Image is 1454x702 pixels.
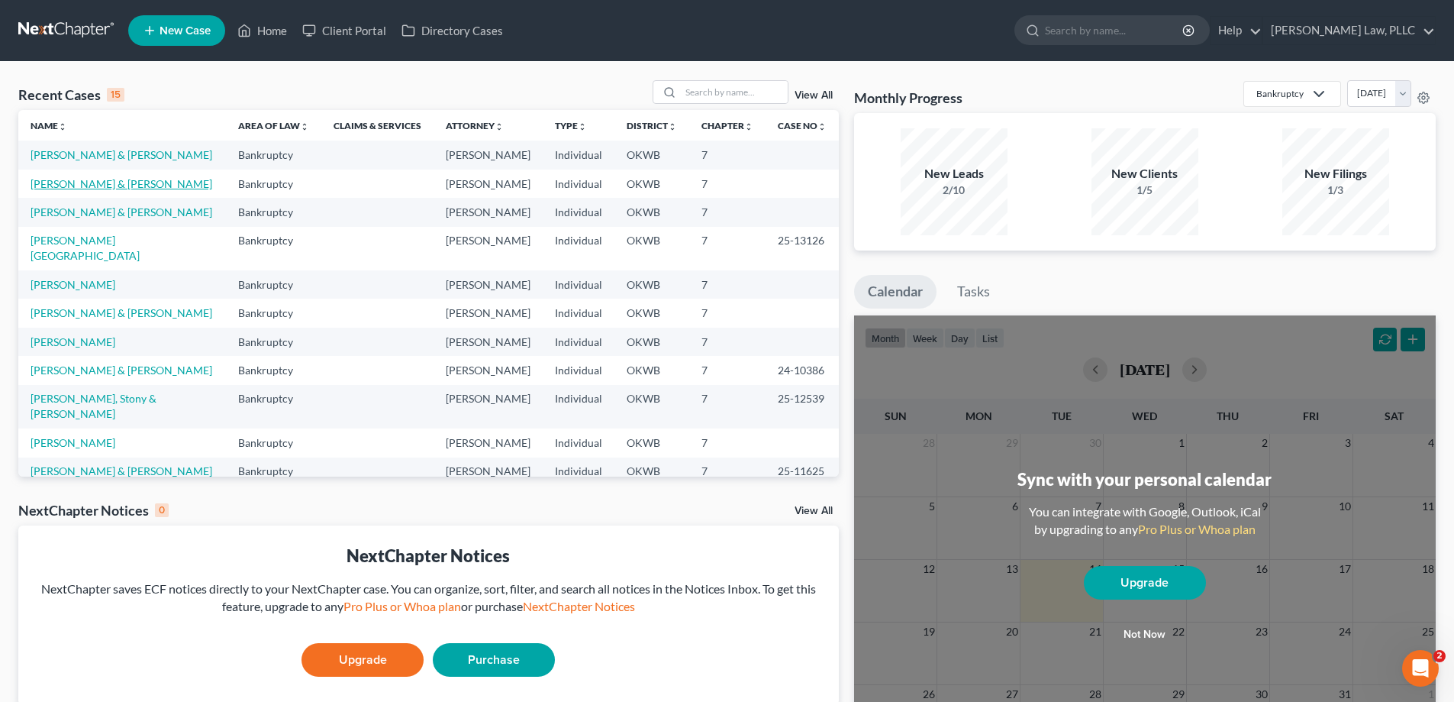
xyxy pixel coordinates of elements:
[795,506,833,516] a: View All
[689,270,766,299] td: 7
[795,90,833,101] a: View All
[226,198,321,226] td: Bankruptcy
[614,141,689,169] td: OKWB
[543,270,614,299] td: Individual
[18,501,169,519] div: NextChapter Notices
[321,110,434,141] th: Claims & Services
[689,328,766,356] td: 7
[689,299,766,327] td: 7
[434,227,543,270] td: [PERSON_NAME]
[226,328,321,356] td: Bankruptcy
[31,364,212,377] a: [PERSON_NAME] & [PERSON_NAME]
[689,356,766,384] td: 7
[31,581,827,616] div: NextChapter saves ECF notices directly to your NextChapter case. You can organize, sort, filter, ...
[226,385,321,429] td: Bankruptcy
[18,86,124,104] div: Recent Cases
[58,122,67,131] i: unfold_more
[543,299,614,327] td: Individual
[31,464,212,477] a: [PERSON_NAME] & [PERSON_NAME]
[1282,165,1389,183] div: New Filings
[434,385,543,429] td: [PERSON_NAME]
[543,356,614,384] td: Individual
[434,170,543,198] td: [PERSON_NAME]
[31,205,212,218] a: [PERSON_NAME] & [PERSON_NAME]
[226,170,321,198] td: Bankruptcy
[689,141,766,169] td: 7
[434,356,543,384] td: [PERSON_NAME]
[434,328,543,356] td: [PERSON_NAME]
[226,141,321,169] td: Bankruptcy
[446,120,504,131] a: Attorneyunfold_more
[614,227,689,270] td: OKWB
[689,170,766,198] td: 7
[614,458,689,486] td: OKWB
[901,165,1007,183] div: New Leads
[31,148,212,161] a: [PERSON_NAME] & [PERSON_NAME]
[681,81,788,103] input: Search by name...
[701,120,753,131] a: Chapterunfold_more
[543,458,614,486] td: Individual
[689,385,766,429] td: 7
[614,170,689,198] td: OKWB
[433,643,555,677] a: Purchase
[226,356,321,384] td: Bankruptcy
[1091,183,1198,198] div: 1/5
[523,599,635,613] a: NextChapter Notices
[614,356,689,384] td: OKWB
[226,227,321,270] td: Bankruptcy
[555,120,587,131] a: Typeunfold_more
[689,458,766,486] td: 7
[1433,650,1446,662] span: 2
[543,385,614,429] td: Individual
[1263,17,1435,44] a: [PERSON_NAME] Law, PLLC
[1017,467,1272,491] div: Sync with your personal calendar
[627,120,677,131] a: Districtunfold_more
[1045,16,1185,44] input: Search by name...
[394,17,511,44] a: Directory Cases
[766,458,839,486] td: 25-11625
[295,17,394,44] a: Client Portal
[300,122,309,131] i: unfold_more
[226,299,321,327] td: Bankruptcy
[31,278,115,291] a: [PERSON_NAME]
[31,392,156,420] a: [PERSON_NAME], Stony & [PERSON_NAME]
[614,429,689,457] td: OKWB
[614,198,689,226] td: OKWB
[943,275,1004,309] a: Tasks
[854,89,962,107] h3: Monthly Progress
[238,120,309,131] a: Area of Lawunfold_more
[766,385,839,429] td: 25-12539
[766,227,839,270] td: 25-13126
[578,122,587,131] i: unfold_more
[689,429,766,457] td: 7
[614,385,689,429] td: OKWB
[434,458,543,486] td: [PERSON_NAME]
[614,299,689,327] td: OKWB
[778,120,827,131] a: Case Nounfold_more
[614,328,689,356] td: OKWB
[301,643,424,677] a: Upgrade
[901,183,1007,198] div: 2/10
[31,335,115,348] a: [PERSON_NAME]
[434,270,543,299] td: [PERSON_NAME]
[744,122,753,131] i: unfold_more
[31,436,115,449] a: [PERSON_NAME]
[31,120,67,131] a: Nameunfold_more
[614,270,689,299] td: OKWB
[343,599,461,613] a: Pro Plus or Whoa plan
[543,227,614,270] td: Individual
[1282,183,1389,198] div: 1/3
[31,544,827,568] div: NextChapter Notices
[1084,566,1206,600] a: Upgrade
[1138,522,1256,536] a: Pro Plus or Whoa plan
[31,306,212,319] a: [PERSON_NAME] & [PERSON_NAME]
[668,122,677,131] i: unfold_more
[31,234,140,262] a: [PERSON_NAME][GEOGRAPHIC_DATA]
[495,122,504,131] i: unfold_more
[434,198,543,226] td: [PERSON_NAME]
[226,429,321,457] td: Bankruptcy
[689,198,766,226] td: 7
[434,429,543,457] td: [PERSON_NAME]
[543,328,614,356] td: Individual
[689,227,766,270] td: 7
